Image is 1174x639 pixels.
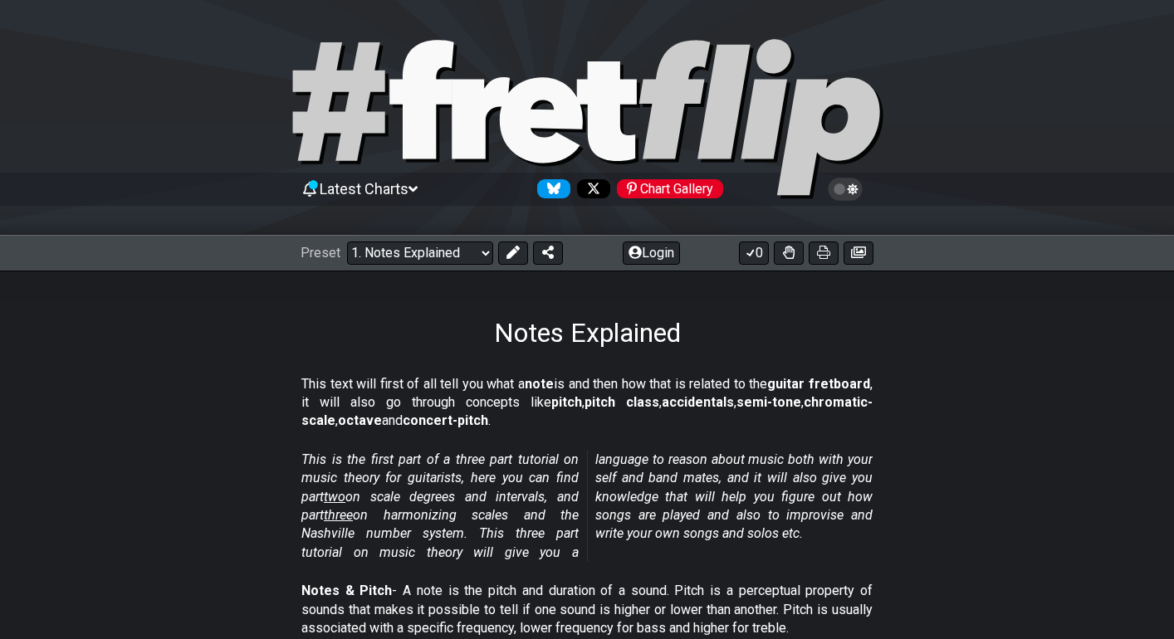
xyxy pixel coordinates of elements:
[338,412,382,428] strong: octave
[320,180,408,198] span: Latest Charts
[533,241,563,265] button: Share Preset
[662,394,734,410] strong: accidentals
[324,489,345,505] span: two
[610,179,723,198] a: #fretflip at Pinterest
[525,376,554,392] strong: note
[494,317,681,349] h1: Notes Explained
[301,245,340,261] span: Preset
[301,582,873,637] p: - A note is the pitch and duration of a sound. Pitch is a perceptual property of sounds that make...
[585,394,659,410] strong: pitch class
[767,376,870,392] strong: guitar fretboard
[836,182,855,197] span: Toggle light / dark theme
[623,241,680,265] button: Login
[736,394,801,410] strong: semi-tone
[617,179,723,198] div: Chart Gallery
[739,241,769,265] button: 0
[774,241,804,265] button: Toggle Dexterity for all fretkits
[551,394,582,410] strong: pitch
[809,241,839,265] button: Print
[844,241,873,265] button: Create image
[570,179,610,198] a: Follow #fretflip at X
[498,241,528,265] button: Edit Preset
[531,179,570,198] a: Follow #fretflip at Bluesky
[403,412,488,428] strong: concert-pitch
[301,451,873,560] em: This is the first part of a three part tutorial on music theory for guitarists, here you can find...
[347,241,493,265] select: Preset
[301,583,392,598] strong: Notes & Pitch
[301,375,873,431] p: This text will first of all tell you what a is and then how that is related to the , it will also...
[324,507,353,523] span: three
